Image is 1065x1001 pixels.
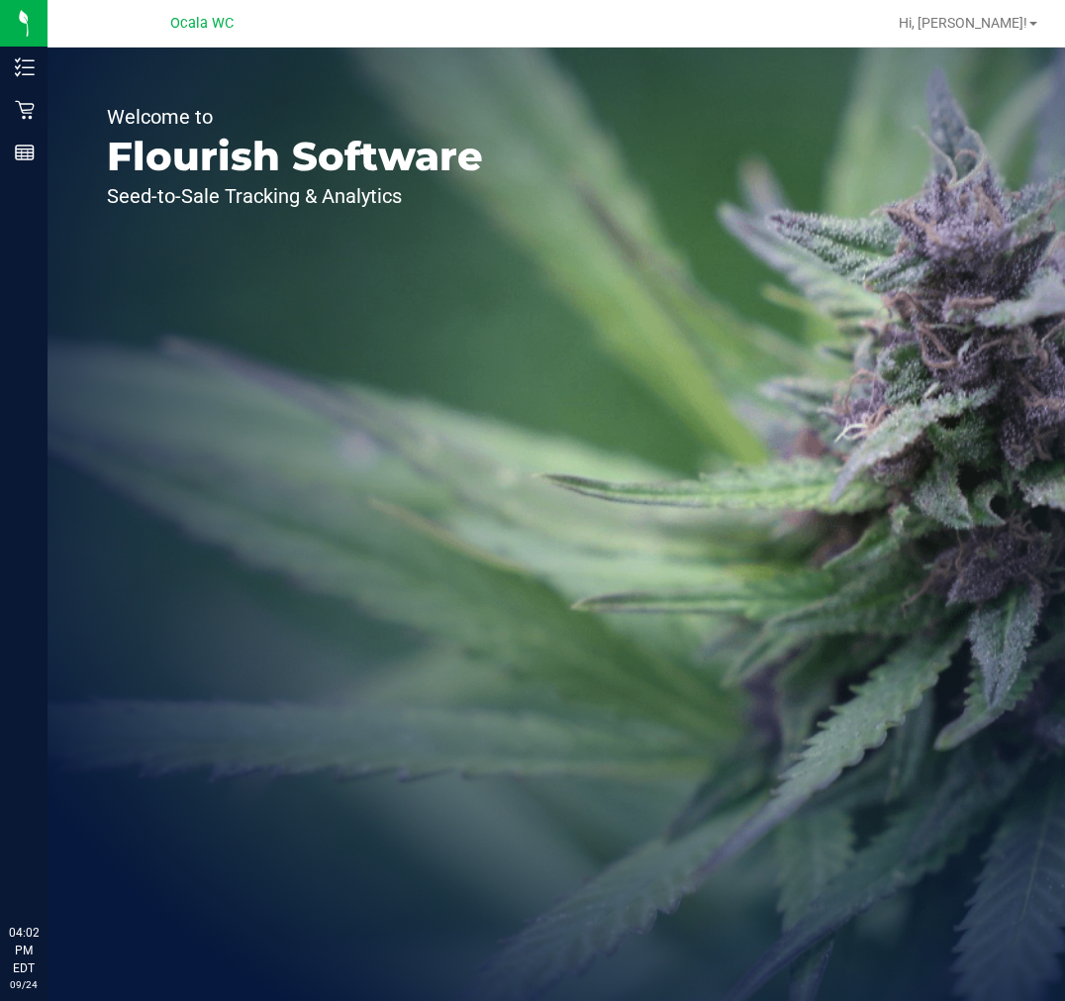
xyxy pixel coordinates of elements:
[899,15,1027,31] span: Hi, [PERSON_NAME]!
[107,137,483,176] p: Flourish Software
[170,15,234,32] span: Ocala WC
[15,57,35,77] inline-svg: Inventory
[15,143,35,162] inline-svg: Reports
[9,924,39,977] p: 04:02 PM EDT
[20,843,79,902] iframe: Resource center
[9,977,39,992] p: 09/24
[107,107,483,127] p: Welcome to
[107,186,483,206] p: Seed-to-Sale Tracking & Analytics
[15,100,35,120] inline-svg: Retail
